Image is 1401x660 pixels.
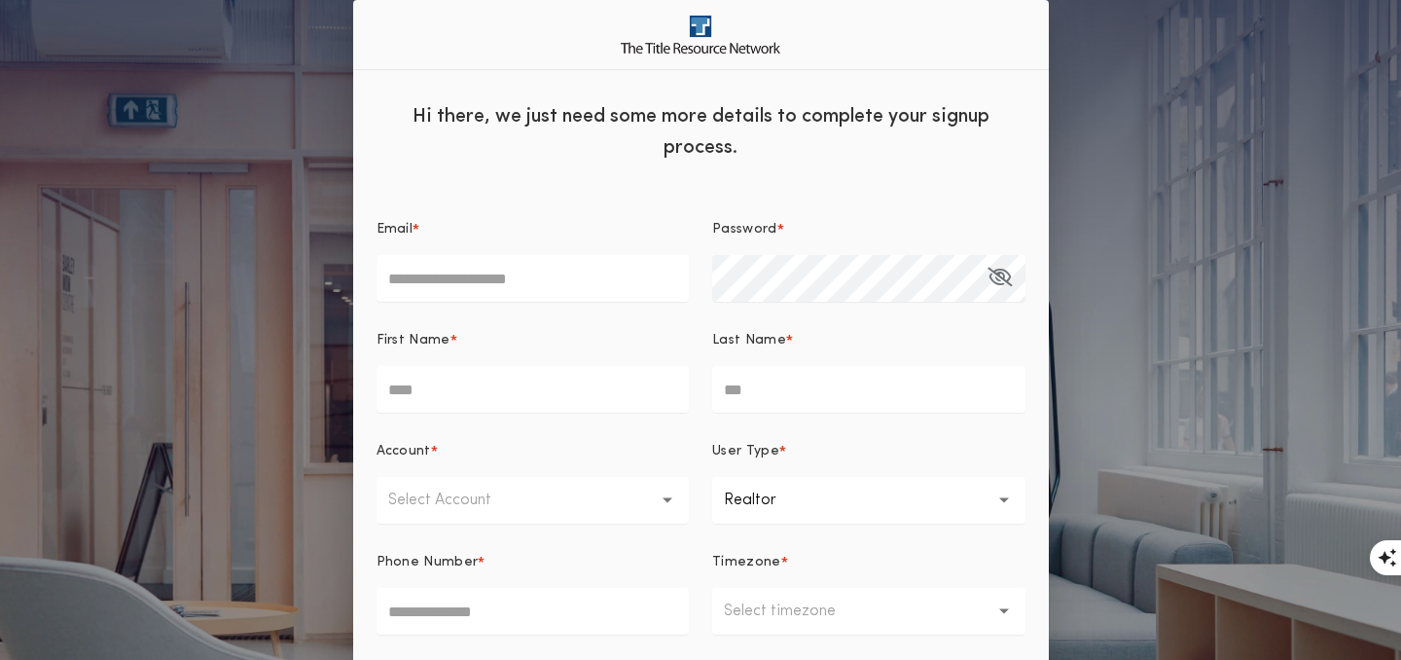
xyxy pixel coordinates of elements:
[377,255,690,302] input: Email*
[377,588,690,635] input: Phone Number*
[712,220,777,239] p: Password
[988,255,1012,302] button: Password*
[712,442,779,461] p: User Type
[388,489,522,512] p: Select Account
[377,477,690,524] button: Select Account
[724,489,808,512] p: Realtor
[724,600,867,623] p: Select timezone
[712,255,1025,302] input: Password*
[621,16,780,54] img: logo
[377,331,450,350] p: First Name
[712,477,1025,524] button: Realtor
[712,588,1025,635] button: Select timezone
[377,366,690,413] input: First Name*
[712,366,1025,413] input: Last Name*
[353,86,1049,173] div: Hi there, we just need some more details to complete your signup process.
[377,442,431,461] p: Account
[712,331,786,350] p: Last Name
[712,553,781,572] p: Timezone
[377,220,413,239] p: Email
[377,553,479,572] p: Phone Number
